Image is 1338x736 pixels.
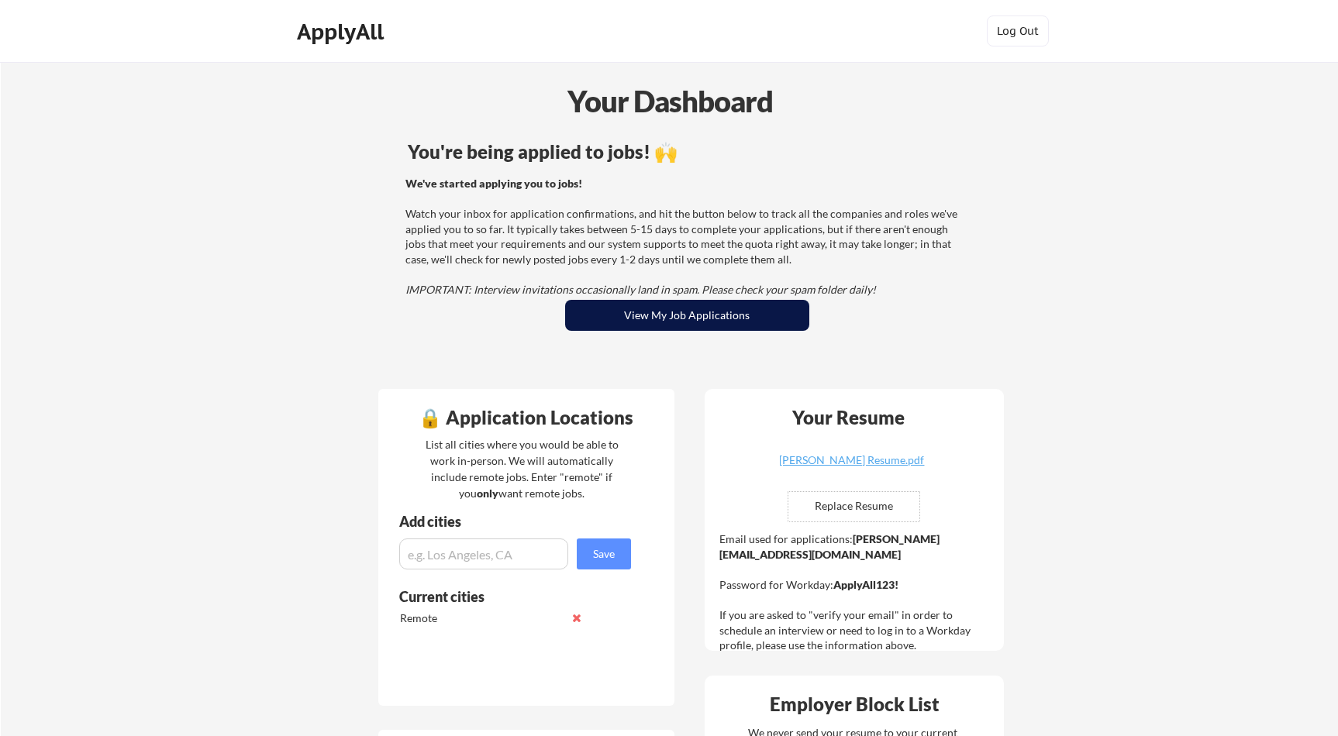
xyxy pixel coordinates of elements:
[577,538,631,569] button: Save
[405,283,876,296] em: IMPORTANT: Interview invitations occasionally land in spam. Please check your spam folder daily!
[565,300,809,331] button: View My Job Applications
[711,695,999,714] div: Employer Block List
[399,538,568,569] input: e.g. Los Angeles, CA
[400,610,564,626] div: Remote
[833,578,898,591] strong: ApplyAll123!
[405,177,582,190] strong: We've started applying you to jobs!
[405,176,964,297] div: Watch your inbox for application confirmations, and hit the button below to track all the compani...
[719,532,940,561] strong: [PERSON_NAME][EMAIL_ADDRESS][DOMAIN_NAME]
[399,590,614,604] div: Current cities
[416,436,629,501] div: List all cities where you would be able to work in-person. We will automatically include remote j...
[719,531,993,653] div: Email used for applications: Password for Workday: If you are asked to "verify your email" in ord...
[772,408,926,427] div: Your Resume
[382,408,671,427] div: 🔒 Application Locations
[408,143,967,161] div: You're being applied to jobs! 🙌
[297,19,388,45] div: ApplyAll
[760,455,944,466] div: [PERSON_NAME] Resume.pdf
[760,455,944,479] a: [PERSON_NAME] Resume.pdf
[2,79,1338,123] div: Your Dashboard
[399,514,635,528] div: Add cities
[987,15,1049,46] button: Log Out
[477,487,498,500] strong: only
